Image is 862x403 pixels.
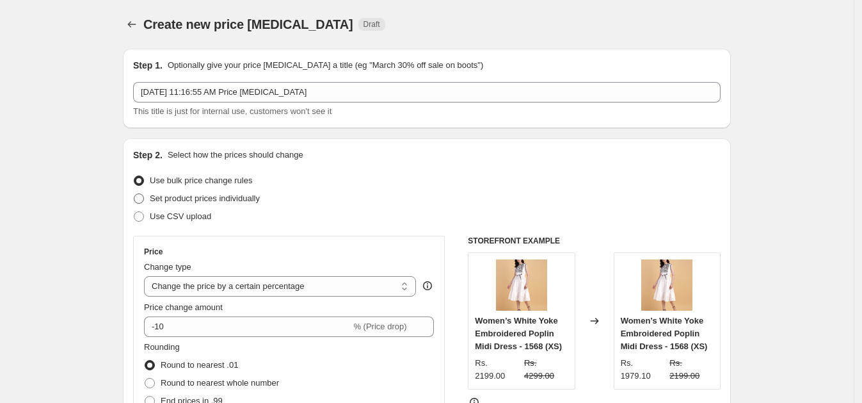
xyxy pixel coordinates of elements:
span: Women’s White Yoke Embroidered Poplin Midi Dress - 1568 (XS) [621,316,708,351]
p: Optionally give your price [MEDICAL_DATA] a title (eg "March 30% off sale on boots") [168,59,483,72]
span: Rounding [144,342,180,352]
span: Price change amount [144,302,223,312]
input: -15 [144,317,351,337]
span: Change type [144,262,191,272]
img: SI-1811202401_1_80x.jpg [641,259,692,311]
h6: STOREFRONT EXAMPLE [468,236,721,246]
div: Rs. 2199.00 [475,357,519,382]
span: Set product prices individually [150,193,260,203]
span: Women’s White Yoke Embroidered Poplin Midi Dress - 1568 (XS) [475,316,562,351]
div: Rs. 1979.10 [621,357,665,382]
img: SI-1811202401_1_80x.jpg [496,259,547,311]
span: This title is just for internal use, customers won't see it [133,106,331,116]
span: Use CSV upload [150,211,211,221]
span: Use bulk price change rules [150,176,252,185]
button: Price change jobs [123,15,141,33]
span: Round to nearest whole number [161,378,279,388]
div: help [421,279,434,292]
span: % (Price drop) [353,322,406,331]
h2: Step 2. [133,149,163,161]
strike: Rs. 2199.00 [669,357,714,382]
input: 30% off holiday sale [133,82,721,103]
span: Draft [363,19,380,29]
p: Select how the prices should change [168,149,303,161]
strike: Rs. 4299.00 [524,357,568,382]
span: Round to nearest .01 [161,360,238,370]
h3: Price [144,247,163,257]
span: Create new price [MEDICAL_DATA] [143,17,353,31]
h2: Step 1. [133,59,163,72]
